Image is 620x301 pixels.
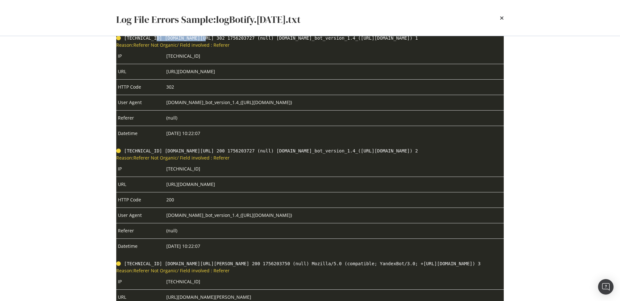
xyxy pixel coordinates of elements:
div: times [500,8,504,28]
td: [DATE] 10:22:07 [165,126,504,141]
span: [TECHNICAL_ID] [DOMAIN_NAME][URL][PERSON_NAME] 200 1756203750 (null) Mozilla/5.0 (compatible; Yan... [124,261,480,266]
td: 302 [165,79,504,95]
td: HTTP Code [116,79,165,95]
td: Referer [116,110,165,126]
span: [TECHNICAL_ID] [DOMAIN_NAME][URL] 200 1756203727 (null) [DOMAIN_NAME]_bot_version_1.4_([URL][DOMA... [124,148,418,153]
td: [URL][DOMAIN_NAME] [165,64,504,79]
td: [TECHNICAL_ID] [165,161,504,177]
td: Datetime [116,238,165,254]
span: Reason: Referer Not Organic [116,267,177,274]
td: User Agent [116,208,165,223]
td: [URL][DOMAIN_NAME] [165,177,504,192]
td: IP [116,274,165,289]
td: IP [116,161,165,177]
div: Open Intercom Messenger [598,279,614,295]
td: URL [116,177,165,192]
span: / Field involved : Referer [177,155,230,161]
span: / Field involved : Referer [177,42,230,48]
td: URL [116,64,165,79]
td: User Agent [116,95,165,110]
td: IP [116,48,165,64]
td: [DATE] 10:22:07 [165,238,504,254]
td: HTTP Code [116,192,165,208]
td: Referer [116,223,165,238]
td: [TECHNICAL_ID] [165,48,504,64]
td: [TECHNICAL_ID] [165,274,504,289]
td: (null) [165,223,504,238]
td: [DOMAIN_NAME]_bot_version_1.4_([URL][DOMAIN_NAME]) [165,208,504,223]
span: Reason: Referer Not Organic [116,42,177,48]
td: [DOMAIN_NAME]_bot_version_1.4_([URL][DOMAIN_NAME]) [165,95,504,110]
span: Reason: Referer Not Organic [116,155,177,161]
td: (null) [165,110,504,126]
span: / Field involved : Referer [177,267,230,274]
td: 200 [165,192,504,208]
td: Datetime [116,126,165,141]
span: [TECHNICAL_ID] [DOMAIN_NAME][URL] 302 1756203727 (null) [DOMAIN_NAME]_bot_version_1.4_([URL][DOMA... [124,35,418,41]
h2: Log File Errors Sample: logBotify.[DATE].txt [116,14,301,25]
